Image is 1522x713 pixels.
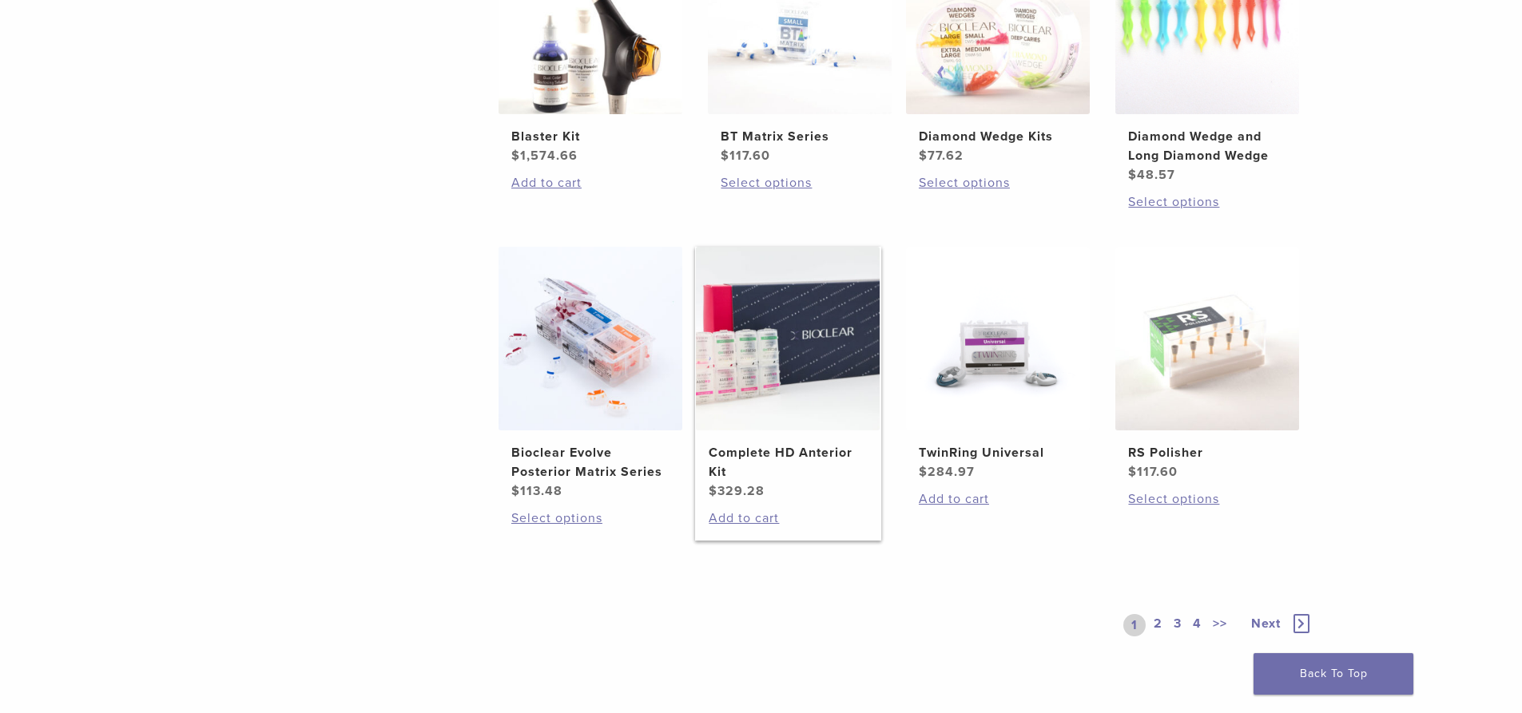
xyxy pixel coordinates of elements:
bdi: 113.48 [511,483,562,499]
a: Add to cart: “Blaster Kit” [511,173,670,192]
span: $ [919,148,928,164]
a: TwinRing UniversalTwinRing Universal $284.97 [905,247,1091,481]
a: Select options for “BT Matrix Series” [721,173,879,192]
h2: Blaster Kit [511,127,670,146]
a: Bioclear Evolve Posterior Matrix SeriesBioclear Evolve Posterior Matrix Series $113.48 [498,247,684,501]
h2: Diamond Wedge and Long Diamond Wedge [1128,127,1286,165]
bdi: 284.97 [919,464,975,480]
img: RS Polisher [1115,247,1299,430]
img: TwinRing Universal [906,247,1090,430]
bdi: 77.62 [919,148,964,164]
span: $ [511,148,520,164]
a: Select options for “Bioclear Evolve Posterior Matrix Series” [511,509,670,528]
a: Back To Top [1254,653,1413,695]
a: Add to cart: “Complete HD Anterior Kit” [709,509,867,528]
span: Next [1251,616,1281,632]
a: RS PolisherRS Polisher $117.60 [1115,247,1301,481]
a: 1 [1123,614,1146,636]
bdi: 329.28 [709,483,765,499]
h2: Diamond Wedge Kits [919,127,1077,146]
a: Complete HD Anterior KitComplete HD Anterior Kit $329.28 [695,247,881,501]
span: $ [721,148,729,164]
a: 4 [1190,614,1205,636]
h2: BT Matrix Series [721,127,879,146]
a: Select options for “Diamond Wedge and Long Diamond Wedge” [1128,192,1286,212]
span: $ [709,483,717,499]
span: $ [1128,464,1137,480]
a: Select options for “RS Polisher” [1128,489,1286,509]
h2: Complete HD Anterior Kit [709,443,867,481]
h2: RS Polisher [1128,443,1286,462]
span: $ [511,483,520,499]
img: Complete HD Anterior Kit [696,247,880,430]
bdi: 48.57 [1128,167,1175,183]
a: 2 [1150,614,1166,636]
bdi: 1,574.66 [511,148,578,164]
bdi: 117.60 [1128,464,1178,480]
a: Add to cart: “TwinRing Universal” [919,489,1077,509]
a: Select options for “Diamond Wedge Kits” [919,173,1077,192]
a: >> [1210,614,1230,636]
span: $ [1128,167,1137,183]
img: Bioclear Evolve Posterior Matrix Series [499,247,682,430]
span: $ [919,464,928,480]
h2: Bioclear Evolve Posterior Matrix Series [511,443,670,481]
a: 3 [1170,614,1185,636]
h2: TwinRing Universal [919,443,1077,462]
bdi: 117.60 [721,148,770,164]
